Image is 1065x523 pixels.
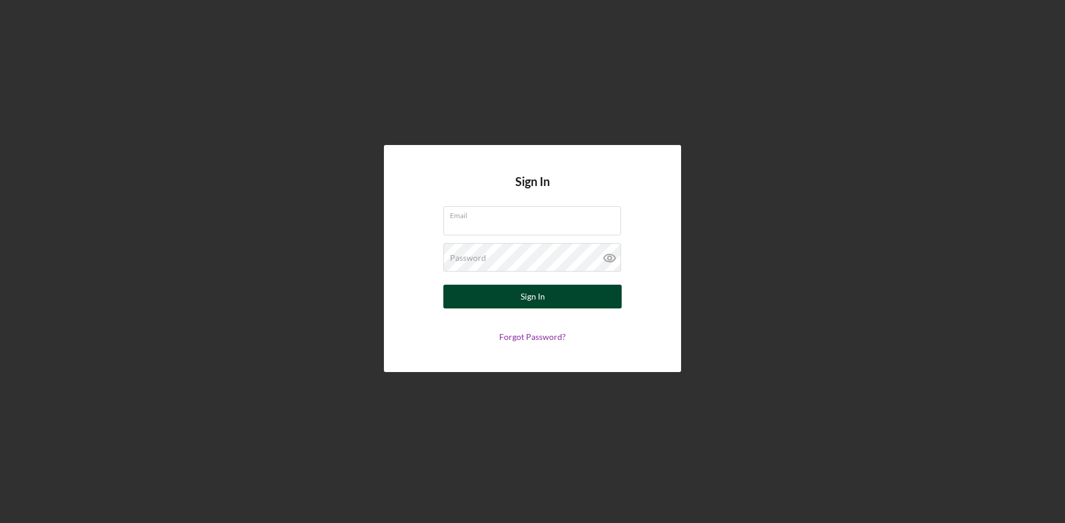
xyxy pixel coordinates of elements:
h4: Sign In [515,175,550,206]
div: Sign In [521,285,545,308]
label: Email [450,207,621,220]
button: Sign In [443,285,622,308]
label: Password [450,253,486,263]
a: Forgot Password? [499,332,566,342]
